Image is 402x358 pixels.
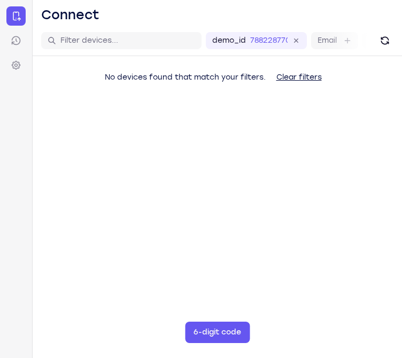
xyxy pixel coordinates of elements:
[105,73,266,82] span: No devices found that match your filters.
[268,67,330,88] button: Clear filters
[41,6,99,24] h1: Connect
[318,35,337,46] label: Email
[376,32,393,49] button: Refresh
[185,322,250,343] button: 6-digit code
[60,35,195,46] input: Filter devices...
[6,56,26,75] a: Settings
[6,6,26,26] a: Connect
[6,31,26,50] a: Sessions
[212,35,246,46] label: demo_id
